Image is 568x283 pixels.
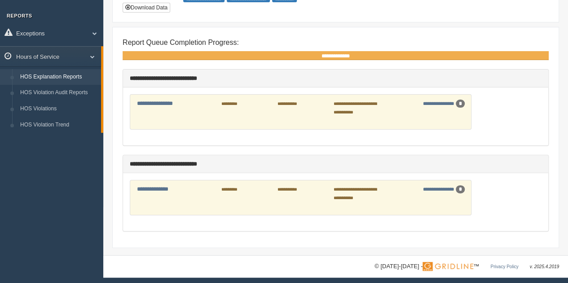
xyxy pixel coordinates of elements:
img: Gridline [423,262,473,271]
a: HOS Violation Audit Reports [16,85,101,101]
a: HOS Violations [16,101,101,117]
div: © [DATE]-[DATE] - ™ [374,262,559,271]
a: HOS Explanation Reports [16,69,101,85]
button: Download Data [123,3,170,13]
a: Privacy Policy [490,264,518,269]
span: v. 2025.4.2019 [530,264,559,269]
h4: Report Queue Completion Progress: [123,39,549,47]
a: HOS Violation Trend [16,117,101,133]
